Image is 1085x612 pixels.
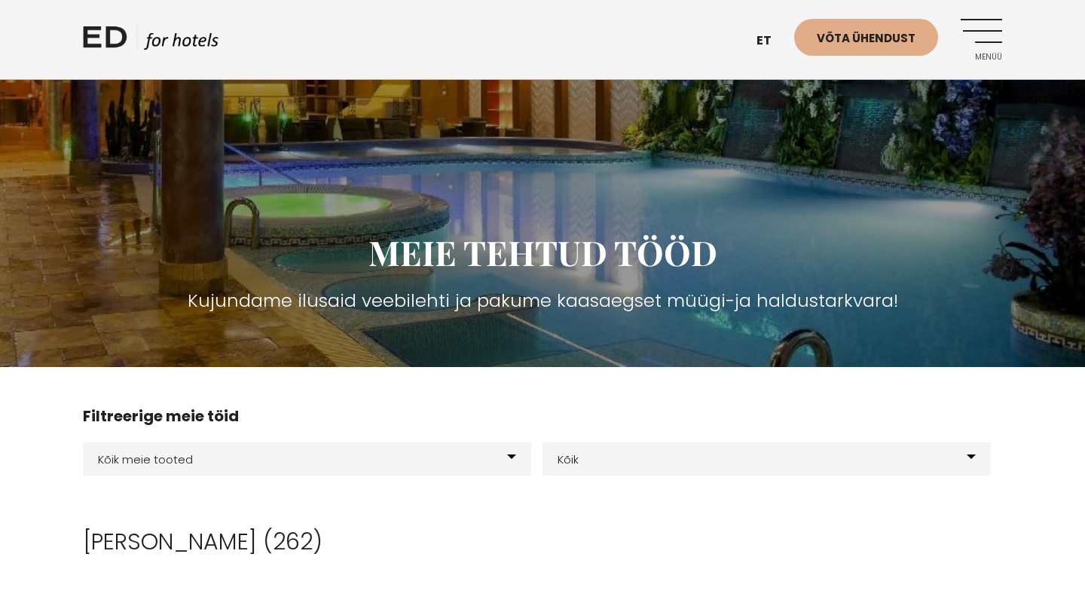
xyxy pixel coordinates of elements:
h3: Kujundame ilusaid veebilehti ja pakume kaasaegset müügi-ja haldustarkvara! [83,287,1002,314]
a: Menüü [961,19,1002,60]
span: Menüü [961,53,1002,62]
span: MEIE TEHTUD TÖÖD [368,229,717,274]
a: Võta ühendust [794,19,938,56]
h4: Filtreerige meie töid [83,405,1002,427]
a: et [749,23,794,60]
h2: [PERSON_NAME] (262) [83,528,1002,555]
a: ED HOTELS [83,23,219,60]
